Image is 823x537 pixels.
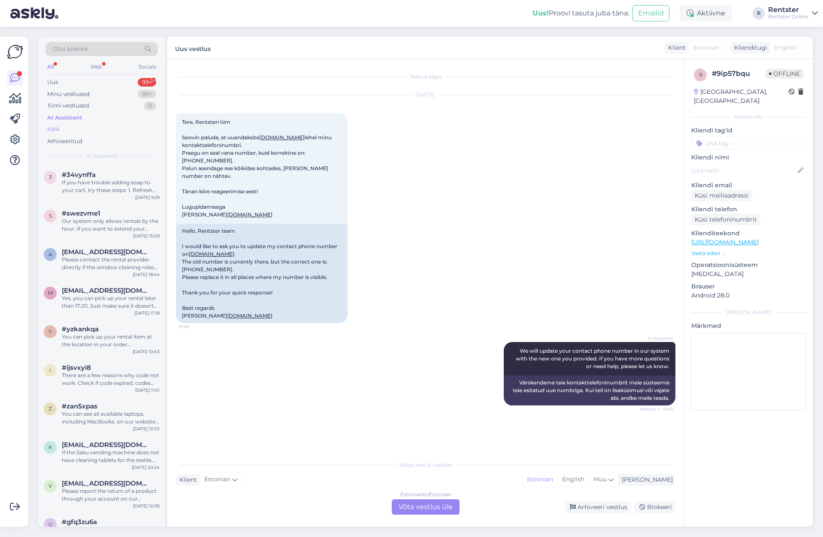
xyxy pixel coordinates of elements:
div: If you have trouble adding soap to your cart, try these steps: 1. Refresh the page and try again.... [62,179,160,194]
div: Rentster [768,6,808,13]
div: [DATE] 20:24 [132,464,160,471]
span: Estonian [693,43,719,52]
span: m [48,290,53,296]
div: Arhiveeri vestlus [565,501,631,513]
div: Yes, you can pick up your rental later than 17:20. Just make sure it doesn't interfere with the n... [62,294,160,310]
span: marisk93@gmail.com [62,287,151,294]
span: s [49,213,52,219]
span: z [48,405,52,412]
div: Please report the return of a product through your account on our website. Log in and confirm the... [62,487,160,503]
span: kauri.kand@gmail.com [62,441,151,449]
span: a [48,251,52,258]
div: Klient [176,475,197,484]
div: Klienditugi [731,43,767,52]
div: Uus [47,78,58,87]
div: Valige keel ja vastake [176,461,675,469]
b: Uus! [533,9,549,17]
p: Kliendi telefon [691,205,806,214]
div: There are a few reasons why code not work. Check if code expired, codes are time-sensitive. Make ... [62,372,160,387]
div: Rentster Online [768,13,808,20]
p: Operatsioonisüsteem [691,261,806,270]
span: 9 [699,72,702,78]
div: Värskendame teie kontakttelefoninumbrit meie süsteemis teie esitatud uue numbriga. Kui teil on li... [504,375,675,405]
p: Brauser [691,282,806,291]
div: 99+ [138,90,156,99]
span: AI Assistent [641,335,673,342]
a: [DOMAIN_NAME] [227,312,272,319]
div: Web [89,61,104,72]
p: Klienditeekond [691,229,806,238]
span: vikan06@mail.ru [62,480,151,487]
div: Our system only allows rentals by the hour. If you want to extend your rental time, you need to m... [62,217,160,233]
div: Proovi tasuta juba täna: [533,8,629,18]
div: 0 [144,102,156,110]
div: [DATE] 18:44 [133,271,160,278]
div: Estonian [523,473,557,486]
div: Klient [665,43,686,52]
span: k [48,444,52,450]
div: You can pick up your rental item at the location in your order confirmation email. If you are in ... [62,333,160,348]
div: [DATE] 10:36 [133,503,160,509]
div: All [45,61,55,72]
input: Lisa nimi [692,166,796,175]
input: Lisa tag [691,137,806,150]
div: You can see all available laptops, including MacBooks, on our website: [URL][DOMAIN_NAME]. There ... [62,410,160,426]
button: Emailid [632,5,669,21]
a: RentsterRentster Online [768,6,818,20]
a: [DOMAIN_NAME] [227,211,272,218]
div: Hello, Rentster team I would like to ask you to update my contact phone number on . The old numbe... [176,224,348,323]
div: Küsi telefoninumbrit [691,214,760,225]
span: 3 [49,174,52,180]
span: English [775,43,797,52]
div: [DATE] 15:09 [133,233,160,239]
span: #ijsvxyi8 [62,364,91,372]
div: Vestlus algas [176,73,675,81]
span: 15:59 [179,324,211,330]
div: [DATE] 10:53 [133,426,160,432]
span: Muu [593,475,607,483]
div: English [557,473,589,486]
div: [DATE] 10:43 [133,348,160,355]
img: Askly Logo [7,44,23,60]
div: Võta vestlus üle [392,499,460,515]
span: Tere, Rentsteri tiim Soovin paluda, et uuendaksite lehel minu kontakttelefoninumbri. Praegu on se... [182,119,333,218]
div: [PERSON_NAME] [691,309,806,316]
label: Uus vestlus [175,42,211,54]
div: [GEOGRAPHIC_DATA], [GEOGRAPHIC_DATA] [694,87,789,105]
div: Kõik [47,125,60,134]
div: R [753,7,765,19]
div: 99+ [138,78,156,87]
span: #swezvme1 [62,210,100,217]
a: [DOMAIN_NAME] [189,251,234,257]
div: Socials [137,61,158,72]
span: g [48,521,52,528]
span: We will update your contact phone number in our system with the new one you provided. If you have... [516,348,671,369]
span: Nähtud ✓ 15:59 [640,406,673,412]
p: Android 28.0 [691,291,806,300]
div: If the Saku vending machine does not have cleaning tablets for the textile cleaner, please contac... [62,449,160,464]
div: [PERSON_NAME] [618,475,673,484]
p: Märkmed [691,321,806,330]
span: y [48,328,52,335]
p: Kliendi email [691,181,806,190]
a: [URL][DOMAIN_NAME] [691,238,759,246]
div: Minu vestlused [47,90,90,99]
div: [DATE] [176,91,675,99]
span: i [49,367,51,373]
div: Arhiveeritud [47,137,82,146]
p: Vaata edasi ... [691,249,806,257]
div: Aktiivne [680,6,732,21]
div: [DATE] 11:51 [135,387,160,393]
p: Kliendi tag'id [691,126,806,135]
span: AI Assistent [87,152,117,160]
p: Kliendi nimi [691,153,806,162]
span: #yzkankqa [62,325,99,333]
span: v [48,483,52,489]
span: #zan5xpas [62,402,97,410]
span: #gfq3zu6a [62,518,97,526]
div: Please contact the rental provider directly if the window cleaning robot you rented is not workin... [62,256,160,271]
div: Kliendi info [691,113,806,121]
span: Estonian [204,475,230,484]
div: Tiimi vestlused [47,102,89,110]
span: Otsi kliente [53,45,88,54]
